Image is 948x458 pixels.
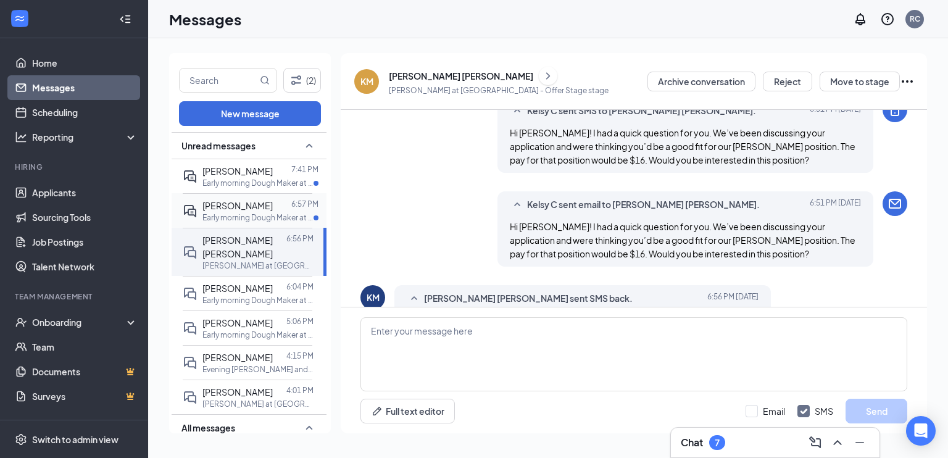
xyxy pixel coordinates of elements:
a: DocumentsCrown [32,359,138,384]
p: 4:01 PM [286,385,314,396]
span: All messages [181,422,235,434]
svg: QuestionInfo [880,12,895,27]
p: Evening [PERSON_NAME] and Customer Service at [GEOGRAPHIC_DATA] ([GEOGRAPHIC_DATA][PERSON_NAME]) [202,364,314,375]
svg: Pen [371,405,383,417]
svg: ChevronRight [542,69,554,83]
a: Messages [32,75,138,100]
button: Full text editorPen [360,399,455,423]
span: [PERSON_NAME] [202,386,273,398]
div: KM [360,75,373,88]
a: Talent Network [32,254,138,279]
svg: MagnifyingGlass [260,75,270,85]
div: Reporting [32,131,138,143]
svg: SmallChevronUp [302,138,317,153]
span: Kelsy C sent email to [PERSON_NAME] [PERSON_NAME]. [527,198,760,212]
svg: Minimize [852,435,867,450]
svg: DoubleChat [183,245,197,260]
p: Early morning Dough Maker at [GEOGRAPHIC_DATA] [202,178,314,188]
div: Team Management [15,291,135,302]
svg: Email [888,196,902,211]
span: [PERSON_NAME] [202,352,273,363]
svg: SmallChevronUp [510,104,525,119]
a: Sourcing Tools [32,205,138,230]
span: [DATE] 6:51 PM [810,198,861,212]
div: RC [910,14,920,24]
a: Team [32,335,138,359]
p: 6:56 PM [286,233,314,244]
h3: Chat [681,436,703,449]
button: Minimize [850,433,870,452]
svg: SmallChevronUp [407,291,422,306]
button: Move to stage [820,72,900,91]
button: Archive conversation [647,72,755,91]
svg: Analysis [15,131,27,143]
div: Open Intercom Messenger [906,416,936,446]
button: New message [179,101,321,126]
svg: Collapse [119,13,131,25]
button: Filter (2) [283,68,321,93]
button: Send [846,399,907,423]
span: [PERSON_NAME] [202,200,273,211]
input: Search [180,69,257,92]
a: Home [32,51,138,75]
span: Kelsy C sent SMS to [PERSON_NAME] [PERSON_NAME]. [527,104,756,119]
svg: SmallChevronUp [302,420,317,435]
button: ComposeMessage [805,433,825,452]
a: Applicants [32,180,138,205]
p: 6:57 PM [291,199,318,209]
button: Reject [763,72,812,91]
svg: DoubleChat [183,321,197,336]
p: 5:06 PM [286,316,314,327]
svg: Notifications [853,12,868,27]
span: Hi [PERSON_NAME]! I had a quick question for you. We’ve been discussing your application and were... [510,127,855,165]
p: 6:04 PM [286,281,314,292]
div: Hiring [15,162,135,172]
div: Onboarding [32,316,127,328]
p: [PERSON_NAME] at [GEOGRAPHIC_DATA] [202,399,314,409]
p: 7:41 PM [291,164,318,175]
p: [PERSON_NAME] at [GEOGRAPHIC_DATA] - Offer Stage stage [389,85,609,96]
div: [PERSON_NAME] [PERSON_NAME] [389,70,533,82]
svg: ChevronUp [830,435,845,450]
svg: DoubleChat [183,286,197,301]
svg: SmallChevronUp [510,198,525,212]
svg: Filter [289,73,304,88]
p: Early morning Dough Maker at [GEOGRAPHIC_DATA] [202,330,314,340]
div: Switch to admin view [32,433,118,446]
div: KM [367,291,380,304]
svg: ComposeMessage [808,435,823,450]
h1: Messages [169,9,241,30]
svg: UserCheck [15,316,27,328]
a: Scheduling [32,100,138,125]
a: Job Postings [32,230,138,254]
p: Early morning Dough Maker at [GEOGRAPHIC_DATA] [202,295,314,306]
span: Hi [PERSON_NAME]! I had a quick question for you. We’ve been discussing your application and were... [510,221,855,259]
svg: Ellipses [900,74,915,89]
p: 4:15 PM [286,351,314,361]
svg: DoubleChat [183,356,197,370]
svg: ActiveDoubleChat [183,204,197,219]
p: Early morning Dough Maker at [GEOGRAPHIC_DATA] [202,212,314,223]
span: Unread messages [181,139,256,152]
button: ChevronUp [828,433,847,452]
p: [PERSON_NAME] at [GEOGRAPHIC_DATA] [202,260,314,271]
svg: DoubleChat [183,390,197,405]
span: [PERSON_NAME] [202,283,273,294]
span: [DATE] 6:56 PM [707,291,759,306]
svg: ActiveDoubleChat [183,169,197,184]
a: SurveysCrown [32,384,138,409]
span: [PERSON_NAME] [PERSON_NAME] [202,235,273,259]
div: 7 [715,438,720,448]
svg: Settings [15,433,27,446]
span: [DATE] 6:51 PM [810,104,861,119]
span: [PERSON_NAME] [202,317,273,328]
button: ChevronRight [539,67,557,85]
svg: MobileSms [888,102,902,117]
span: [PERSON_NAME] [PERSON_NAME] sent SMS back. [424,291,633,306]
svg: WorkstreamLogo [14,12,26,25]
span: [PERSON_NAME] [202,165,273,177]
